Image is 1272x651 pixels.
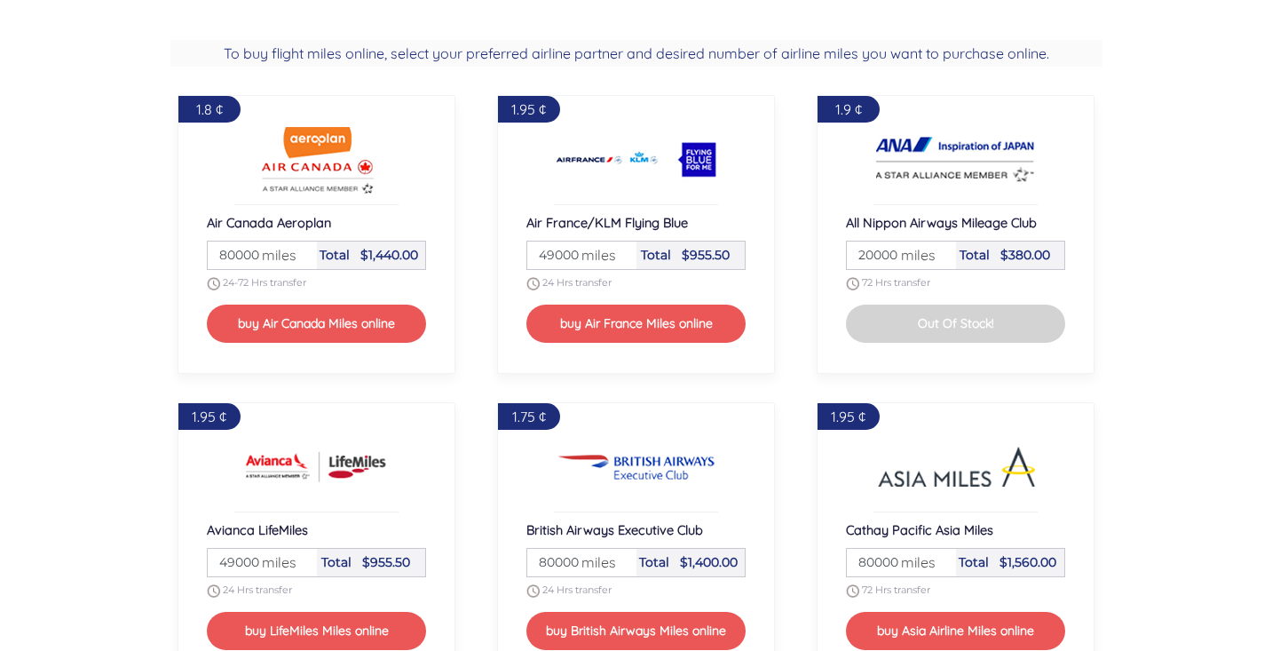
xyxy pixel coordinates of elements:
[831,408,865,425] span: 1.95 ¢
[207,521,308,538] span: Avianca LifeMiles
[526,584,540,598] img: schedule.png
[207,277,220,290] img: schedule.png
[526,277,540,290] img: schedule.png
[846,277,859,290] img: schedule.png
[846,214,1037,231] span: All Nippon Airways Mileage Club
[253,552,296,573] span: miles
[846,521,993,538] span: Cathay Pacific Asia Miles
[846,305,1066,343] button: Out Of Stock!
[207,584,220,598] img: schedule.png
[862,584,930,596] span: 72 Hrs transfer
[526,612,747,650] button: buy British Airways Miles online
[196,100,223,118] span: 1.8 ¢
[641,247,671,263] span: Total
[876,432,1036,503] img: Buy Cathay Pacific Asia Miles Airline miles online
[360,247,418,263] span: $1,440.00
[511,100,546,118] span: 1.95 ¢
[207,612,427,650] button: buy LifeMiles Miles online
[892,552,936,573] span: miles
[253,244,296,266] span: miles
[999,554,1056,570] span: $1,560.00
[542,276,612,289] span: 24 Hrs transfer
[512,408,546,425] span: 1.75 ¢
[237,124,397,195] img: Buy Air Canada Aeroplan Airline miles online
[223,584,292,596] span: 24 Hrs transfer
[892,244,936,266] span: miles
[835,100,862,118] span: 1.9 ¢
[862,276,930,289] span: 72 Hrs transfer
[557,124,716,195] img: Buy Air France/KLM Flying Blue Airline miles online
[960,247,990,263] span: Total
[876,124,1036,195] img: Buy All Nippon Airways Mileage Club Airline miles online
[207,305,427,343] button: buy Air Canada Miles online
[1000,247,1050,263] span: $380.00
[362,554,410,570] span: $955.50
[207,214,331,231] span: Air Canada Aeroplan
[846,584,859,598] img: schedule.png
[959,554,989,570] span: Total
[320,247,350,263] span: Total
[680,554,738,570] span: $1,400.00
[573,244,616,266] span: miles
[526,305,747,343] button: buy Air France Miles online
[192,408,226,425] span: 1.95 ¢
[237,432,397,503] img: Buy Avianca LifeMiles Airline miles online
[557,432,716,503] img: Buy British Airways Executive Club Airline miles online
[170,40,1102,67] h2: To buy flight miles online, select your preferred airline partner and desired number of airline m...
[682,247,730,263] span: $955.50
[846,612,1066,650] button: buy Asia Airline Miles online
[573,552,616,573] span: miles
[542,584,612,596] span: 24 Hrs transfer
[526,214,688,231] span: Air France/KLM Flying Blue
[526,521,703,538] span: British Airways Executive Club
[321,554,352,570] span: Total
[639,554,669,570] span: Total
[223,276,306,289] span: 24-72 Hrs transfer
